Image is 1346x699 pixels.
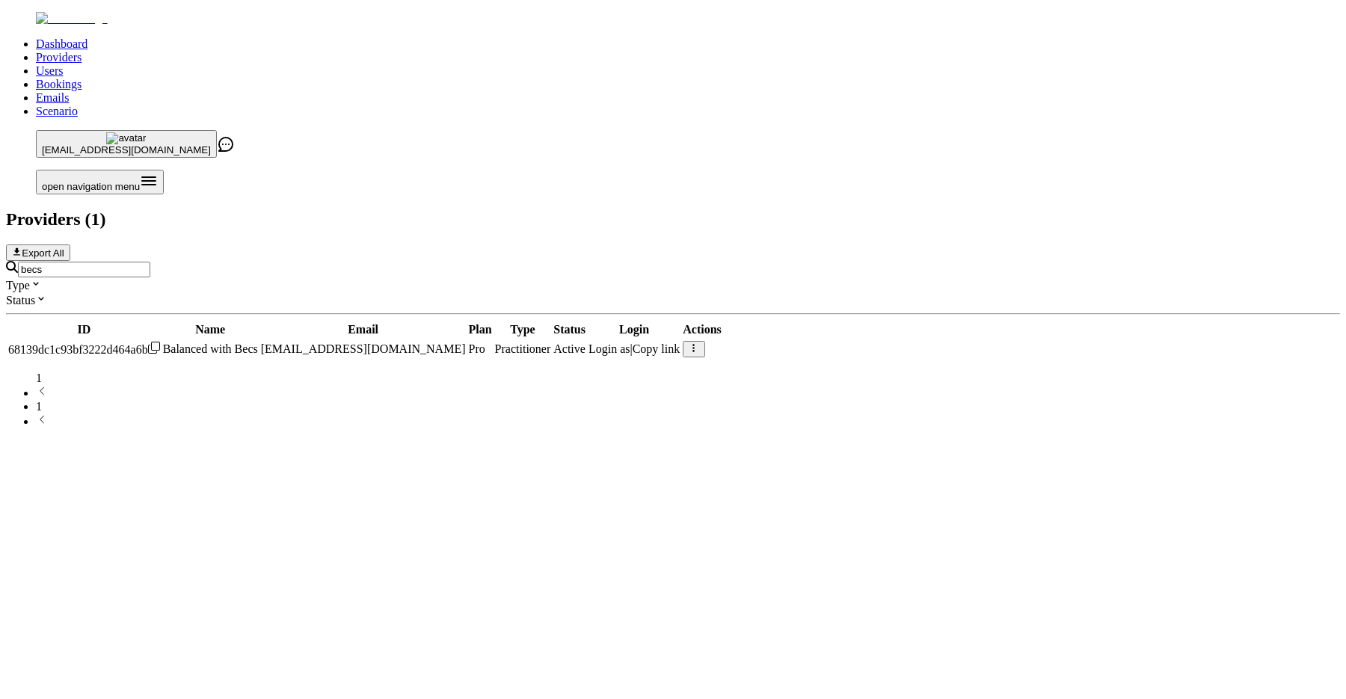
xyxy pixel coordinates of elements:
th: Name [162,322,259,337]
div: Type [6,277,1340,292]
a: Emails [36,91,69,104]
li: pagination item 1 active [36,400,1340,413]
th: ID [7,322,161,337]
button: Export All [6,244,70,261]
li: previous page button [36,385,1340,400]
h2: Providers ( 1 ) [6,209,1340,230]
span: Balanced with Becs [163,342,258,355]
span: Pro [468,342,485,355]
th: Status [553,322,586,337]
img: Fluum Logo [36,12,108,25]
th: Type [494,322,552,337]
a: Bookings [36,78,82,90]
li: next page button [36,413,1340,428]
img: avatar [106,132,146,144]
a: Dashboard [36,37,87,50]
div: Active [553,342,586,356]
span: open navigation menu [42,181,140,192]
a: Users [36,64,63,77]
button: avatar[EMAIL_ADDRESS][DOMAIN_NAME] [36,130,217,158]
a: Providers [36,51,82,64]
span: validated [495,342,551,355]
span: Copy link [633,342,680,355]
div: | [589,342,680,356]
th: Email [260,322,467,337]
nav: pagination navigation [6,372,1340,428]
th: Login [588,322,680,337]
div: Click to copy [8,342,160,357]
span: [EMAIL_ADDRESS][DOMAIN_NAME] [42,144,211,155]
span: 1 [36,372,42,384]
th: Plan [467,322,492,337]
th: Actions [682,322,722,337]
input: Search by email or name [18,262,150,277]
a: Scenario [36,105,78,117]
span: Login as [589,342,630,355]
div: Status [6,292,1340,307]
button: Open menu [36,170,164,194]
span: [EMAIL_ADDRESS][DOMAIN_NAME] [261,342,466,355]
